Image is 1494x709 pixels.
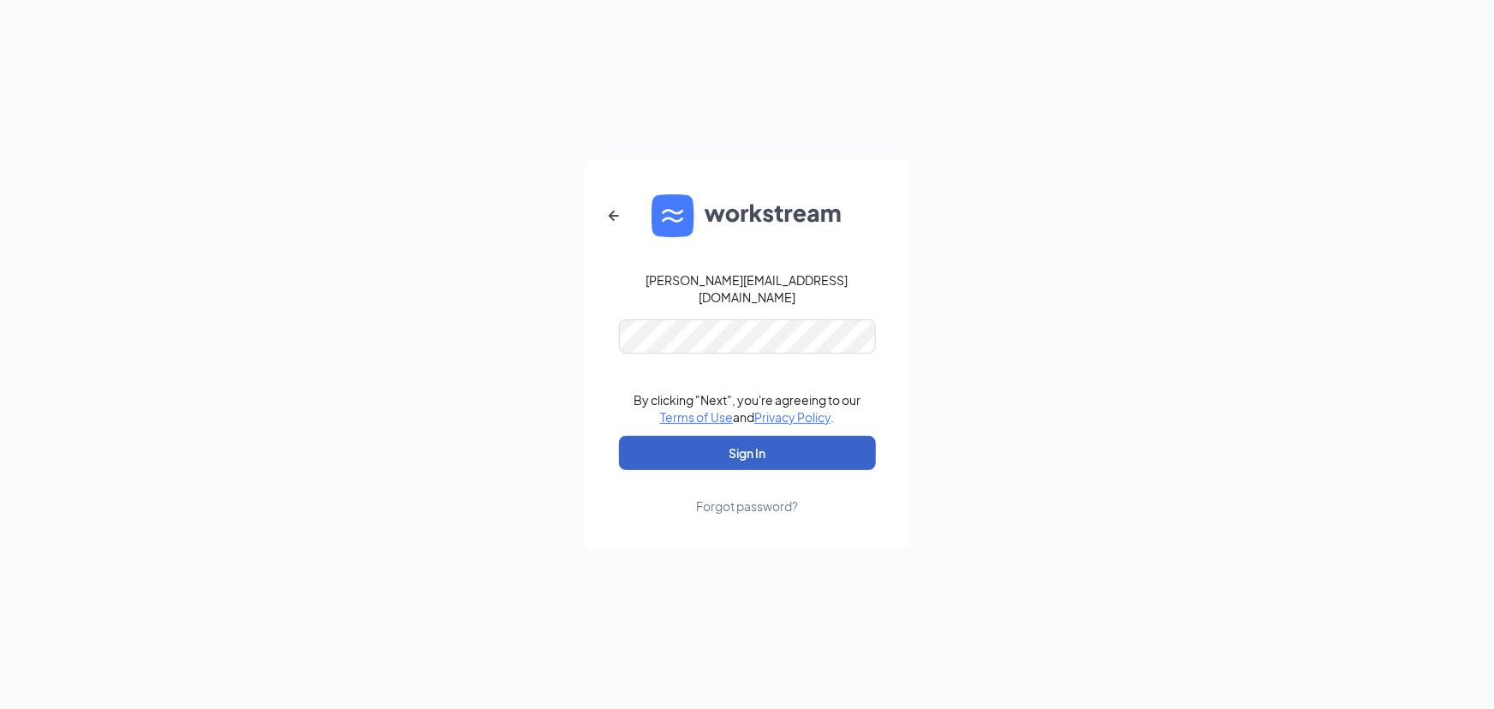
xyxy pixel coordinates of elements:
[619,271,876,306] div: [PERSON_NAME][EMAIL_ADDRESS][DOMAIN_NAME]
[696,497,798,515] div: Forgot password?
[652,194,843,237] img: WS logo and Workstream text
[619,436,876,470] button: Sign In
[593,195,634,236] button: ArrowLeftNew
[604,206,624,226] svg: ArrowLeftNew
[634,391,860,426] div: By clicking "Next", you're agreeing to our and .
[754,409,830,425] a: Privacy Policy
[660,409,733,425] a: Terms of Use
[696,470,798,515] a: Forgot password?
